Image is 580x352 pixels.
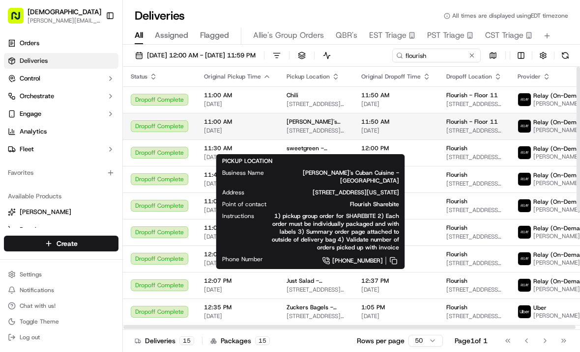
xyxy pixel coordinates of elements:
button: Fleet [4,141,118,157]
a: 💻API Documentation [79,138,162,156]
img: uber-new-logo.jpeg [518,305,531,318]
span: [STREET_ADDRESS][US_STATE] [446,233,502,241]
input: Got a question? Start typing here... [26,63,177,74]
span: [DATE] 12:00 AM - [DATE] 11:59 PM [147,51,256,60]
span: Uber [533,304,547,312]
span: Toggle Theme [20,318,59,325]
span: Orchestrate [20,92,54,101]
span: PICKUP LOCATION [222,157,272,165]
span: Point of contact [222,200,266,208]
span: [DATE] [361,153,431,161]
button: Orchestrate [4,88,118,104]
span: Address [222,189,244,196]
span: Log out [20,333,40,341]
span: Create [57,239,78,248]
span: [DATE] [361,312,431,320]
img: Nash [10,10,29,29]
button: [DATE] 12:00 AM - [DATE] 11:59 PM [131,49,260,62]
span: Flourish [446,250,467,258]
span: 1) pickup group order for SHAREBITE 2) Each order must be individually packaged and with labels 3... [270,212,399,251]
button: Settings [4,268,118,281]
span: [DATE] [204,312,271,320]
span: [STREET_ADDRESS][US_STATE] [446,153,502,161]
span: Knowledge Base [20,142,75,152]
span: All times are displayed using EDT timezone [452,12,568,20]
div: We're available if you need us! [33,104,124,111]
span: 11:00 AM [204,118,271,126]
span: [STREET_ADDRESS][US_STATE] [446,180,502,188]
button: [PERSON_NAME] [4,204,118,220]
span: Phone Number [222,255,263,263]
span: Zuckers Bagels - Tribeca [287,303,346,311]
a: 📗Knowledge Base [6,138,79,156]
button: Create [4,236,118,251]
span: Fleet [20,145,34,154]
span: [STREET_ADDRESS][US_STATE] [446,259,502,267]
a: Analytics [4,124,118,139]
span: Provider [518,73,541,81]
span: [DATE] [204,100,271,108]
a: Deliveries [4,53,118,69]
span: [PHONE_NUMBER] [332,257,383,265]
div: Available Products [4,189,118,204]
span: Flourish [446,171,467,179]
span: [DATE] [204,206,271,214]
span: [STREET_ADDRESS][US_STATE] [287,286,346,294]
div: Favorites [4,165,118,181]
img: relay_logo_black.png [518,226,531,239]
a: Powered byPylon [69,166,119,174]
span: Chili [287,91,298,99]
span: [STREET_ADDRESS][PERSON_NAME][US_STATE] [287,312,346,320]
img: relay_logo_black.png [518,252,531,265]
span: [STREET_ADDRESS][US_STATE] [287,153,346,161]
button: Refresh [558,49,572,62]
span: Dropoff Location [446,73,492,81]
span: [STREET_ADDRESS][US_STATE] [446,286,502,294]
img: relay_logo_black.png [518,120,531,133]
p: Welcome 👋 [10,39,179,55]
a: [PERSON_NAME] [8,208,115,217]
span: Orders [20,39,39,48]
span: Instructions [222,212,254,220]
span: Settings [20,271,42,278]
button: Log out [4,330,118,344]
span: All [135,29,143,41]
span: Chat with us! [20,302,56,310]
span: Assigned [155,29,188,41]
span: [DATE] [361,127,431,135]
button: Promise [4,222,118,238]
span: [DATE] [204,127,271,135]
button: Control [4,71,118,86]
button: Toggle Theme [4,315,118,328]
span: [DATE] [361,286,431,294]
span: [STREET_ADDRESS][US_STATE] [287,100,346,108]
span: 11:45 AM [204,171,271,179]
span: Flourish Sharebite [282,200,399,208]
span: 11:00 AM [204,197,271,205]
span: Status [131,73,147,81]
span: 12:35 PM [204,303,271,311]
img: relay_logo_black.png [518,146,531,159]
span: Control [20,74,40,83]
button: Notifications [4,283,118,297]
span: Business Name [222,169,264,177]
span: Flourish - Floor 11 [446,91,498,99]
span: Flourish [446,197,467,205]
span: 11:00 AM [204,91,271,99]
span: Pickup Location [287,73,330,81]
span: EST Triage [369,29,406,41]
span: Original Pickup Time [204,73,261,81]
span: Flagged [200,29,229,41]
span: [DATE] [204,286,271,294]
span: QBR's [336,29,357,41]
span: [STREET_ADDRESS][US_STATE] [446,127,502,135]
span: Analytics [20,127,47,136]
span: 12:37 PM [361,277,431,285]
div: 15 [255,336,270,345]
span: 12:00 PM [361,144,431,152]
span: [DATE] [204,180,271,188]
input: Type to search [392,49,481,62]
button: [PERSON_NAME][EMAIL_ADDRESS][DOMAIN_NAME] [28,17,101,25]
img: 1736555255976-a54dd68f-1ca7-489b-9aae-adbdc363a1c4 [10,94,28,111]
